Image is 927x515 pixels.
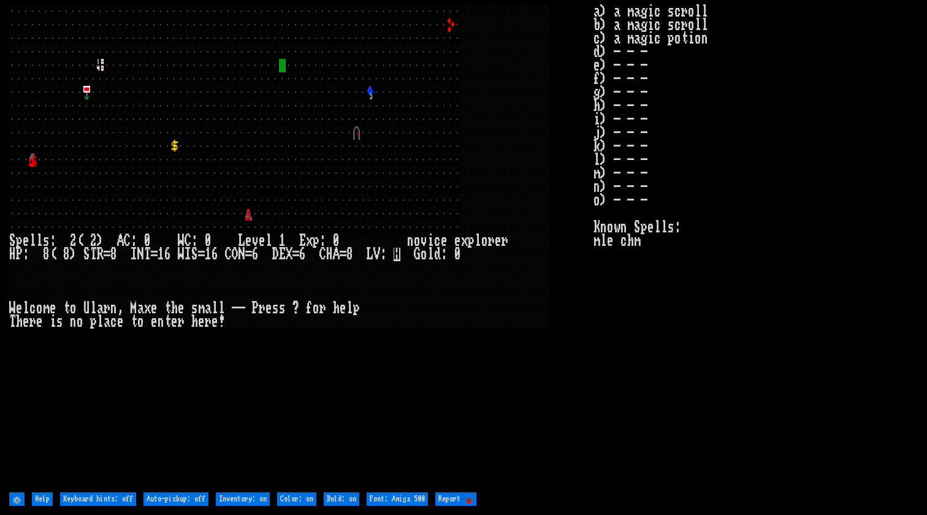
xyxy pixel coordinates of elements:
div: 2 [70,234,77,248]
div: a [205,302,212,315]
div: c [110,315,117,329]
input: Help [32,492,53,506]
div: : [380,248,387,261]
div: e [151,302,158,315]
div: P [16,248,23,261]
div: s [191,302,198,315]
div: ) [97,234,104,248]
div: N [137,248,144,261]
div: e [171,315,178,329]
div: s [56,315,63,329]
div: o [481,234,488,248]
div: l [90,302,97,315]
div: h [171,302,178,315]
div: h [333,302,340,315]
div: S [191,248,198,261]
div: s [43,234,50,248]
div: m [198,302,205,315]
div: = [151,248,158,261]
div: n [158,315,164,329]
div: A [117,234,124,248]
div: 8 [346,248,353,261]
div: c [29,302,36,315]
mark: H [394,248,400,261]
div: l [23,302,29,315]
stats: a) a magic scroll b) a magic scroll c) a magic potion d) - - - e) - - - f) - - - g) - - - h) - - ... [593,5,918,489]
div: 8 [110,248,117,261]
div: n [70,315,77,329]
div: O [232,248,238,261]
input: Report 🐞 [435,492,476,506]
div: d [434,248,441,261]
div: e [245,234,252,248]
div: P [252,302,259,315]
div: p [313,234,319,248]
div: t [63,302,70,315]
div: r [488,234,495,248]
div: I [185,248,191,261]
div: : [50,234,56,248]
div: l [475,234,481,248]
div: e [23,234,29,248]
div: e [495,234,502,248]
div: 0 [144,234,151,248]
div: r [205,315,212,329]
div: i [427,234,434,248]
div: r [319,302,326,315]
div: - [238,302,245,315]
div: 1 [158,248,164,261]
div: p [90,315,97,329]
div: l [29,234,36,248]
div: C [185,234,191,248]
div: S [83,248,90,261]
div: - [232,302,238,315]
div: p [468,234,475,248]
div: v [421,234,427,248]
div: H [9,248,16,261]
div: , [117,302,124,315]
div: h [16,315,23,329]
div: 8 [63,248,70,261]
div: n [110,302,117,315]
div: X [286,248,292,261]
div: 6 [164,248,171,261]
div: L [367,248,373,261]
div: : [23,248,29,261]
div: S [9,234,16,248]
div: o [421,248,427,261]
div: M [131,302,137,315]
div: = [340,248,346,261]
input: Auto-pickup: off [143,492,208,506]
div: 6 [252,248,259,261]
input: Bold: on [324,492,359,506]
div: l [212,302,218,315]
div: A [333,248,340,261]
input: Inventory: on [216,492,270,506]
div: H [326,248,333,261]
input: ⚙️ [9,492,25,506]
div: E [299,234,306,248]
div: = [292,248,299,261]
div: r [178,315,185,329]
div: I [131,248,137,261]
div: r [29,315,36,329]
div: D [272,248,279,261]
div: C [225,248,232,261]
div: r [259,302,265,315]
div: T [9,315,16,329]
div: W [178,248,185,261]
div: ? [292,302,299,315]
div: E [279,248,286,261]
div: s [279,302,286,315]
div: v [252,234,259,248]
div: r [502,234,508,248]
div: c [434,234,441,248]
div: ( [50,248,56,261]
div: o [36,302,43,315]
div: 6 [212,248,218,261]
div: l [36,234,43,248]
div: t [131,315,137,329]
div: e [117,315,124,329]
div: a [97,302,104,315]
div: e [198,315,205,329]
